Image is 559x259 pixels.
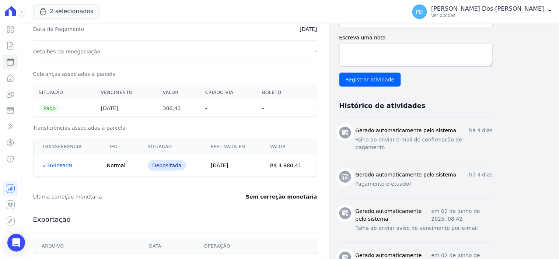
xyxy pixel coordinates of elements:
[339,73,401,87] input: Registrar atividade
[95,100,157,117] th: [DATE]
[261,154,317,177] td: R$ 4.980,41
[256,85,301,100] th: Boleto
[202,154,261,177] td: [DATE]
[356,207,432,223] h3: Gerado automaticamente pelo sistema
[98,154,139,177] td: Normal
[406,1,559,22] button: PD [PERSON_NAME] Dos [PERSON_NAME] Ver opções
[356,136,493,151] p: Falha ao enviar e-mail de confirmacão de pagamento
[356,171,457,179] h3: Gerado automaticamente pelo sistema
[432,5,544,13] p: [PERSON_NAME] Dos [PERSON_NAME]
[356,127,457,134] h3: Gerado automaticamente pelo sistema
[7,234,25,252] div: Open Intercom Messenger
[256,100,301,117] th: -
[261,139,317,154] th: Valor
[33,70,116,78] dt: Cobranças associadas à parcela
[39,105,60,112] span: Pago
[339,101,426,110] h3: Histórico de atividades
[432,13,544,18] p: Ver opções
[469,127,493,134] p: há 4 dias
[33,139,98,154] th: Transferência
[432,207,493,223] p: em 02 de Junho de 2025, 08:42
[148,160,186,171] div: Depositada
[33,85,95,100] th: Situação
[199,85,256,100] th: Criado via
[157,100,199,117] th: 306,43
[416,9,423,14] span: PD
[33,4,100,18] button: 2 selecionados
[33,239,140,254] th: Arquivo
[300,25,317,33] dd: [DATE]
[140,239,196,254] th: Data
[356,224,493,232] p: Falha ao enviar aviso de vencimento por e-mail
[98,139,139,154] th: Tipo
[95,85,157,100] th: Vencimento
[42,162,72,168] a: #364cead9
[139,139,202,154] th: Situação
[33,48,101,55] dt: Detalhes da renegociação
[199,100,256,117] th: -
[33,193,201,200] dt: Última correção monetária
[33,124,317,132] h3: Transferências associadas à parcela
[315,48,317,55] dd: -
[157,85,199,100] th: Valor
[33,25,84,33] dt: Data de Pagamento
[469,171,493,179] p: há 4 dias
[339,34,493,42] label: Escreva uma nota
[33,215,317,224] h3: Exportação
[195,239,317,254] th: Operação
[246,193,317,200] dd: Sem correção monetária
[202,139,261,154] th: Efetivada em
[356,180,493,188] p: Pagamento efetuado!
